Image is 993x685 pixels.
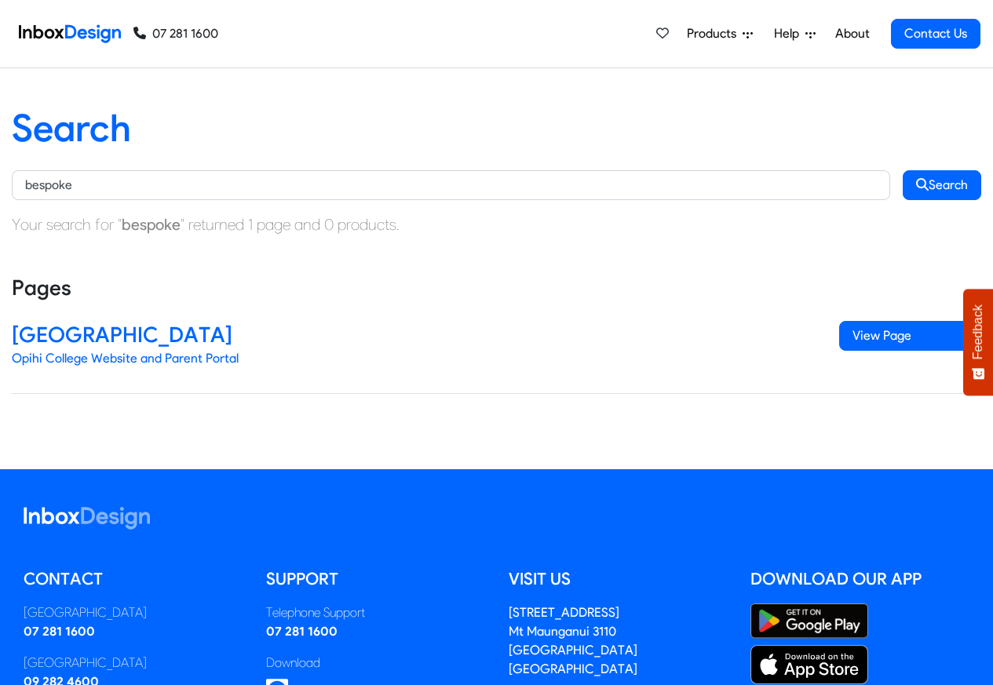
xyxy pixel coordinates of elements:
a: Contact Us [891,19,980,49]
h5: Support [266,567,485,591]
h4: [GEOGRAPHIC_DATA] [12,321,816,349]
span: Feedback [971,304,985,359]
span: Products [687,24,743,43]
strong: bespoke [122,215,181,234]
h1: Search [12,106,981,151]
div: [GEOGRAPHIC_DATA] [24,654,243,672]
div: Telephone Support [266,603,485,622]
a: About [831,18,874,49]
a: 07 281 1600 [266,624,338,639]
span: Help [774,24,805,43]
a: Products [681,18,759,49]
a: [GEOGRAPHIC_DATA] Opihi College Website and Parent Portal View Page [12,308,981,394]
h5: Download our App [750,567,969,591]
address: [STREET_ADDRESS] Mt Maunganui 3110 [GEOGRAPHIC_DATA] [GEOGRAPHIC_DATA] [509,605,637,676]
input: Keywords [12,170,890,200]
p: Your search for " " returned 1 page and 0 products. [12,213,981,236]
a: Help [768,18,822,49]
button: Search [903,170,981,200]
p: Opihi College Website and Parent Portal [12,349,816,368]
div: [GEOGRAPHIC_DATA] [24,603,243,622]
a: 07 281 1600 [133,24,218,43]
img: logo_inboxdesign_white.svg [24,507,150,530]
img: Apple App Store [750,645,868,684]
span: View Page [839,321,981,351]
h5: Contact [24,567,243,591]
a: [STREET_ADDRESS]Mt Maunganui 3110[GEOGRAPHIC_DATA][GEOGRAPHIC_DATA] [509,605,637,676]
a: 07 281 1600 [24,624,95,639]
h4: Pages [12,274,981,302]
button: Feedback - Show survey [963,289,993,395]
div: Download [266,654,485,672]
h5: Visit us [509,567,728,591]
img: Google Play Store [750,603,868,639]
